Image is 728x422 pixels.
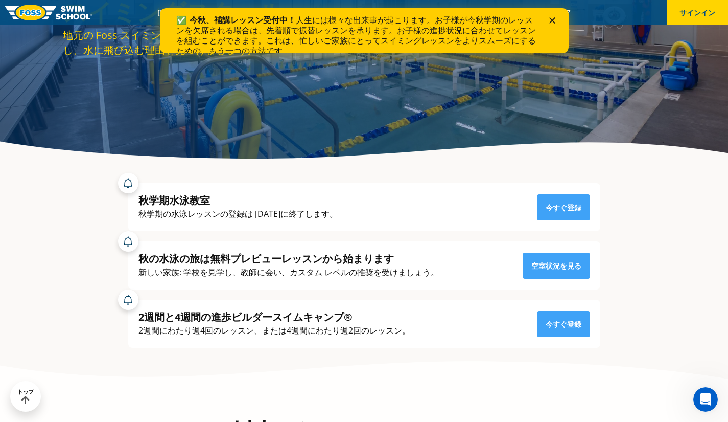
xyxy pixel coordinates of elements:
[693,387,718,412] iframe: インターコムライブチャット
[679,8,715,17] font: サインイン
[138,310,353,324] font: 2週間と4週間の進歩ビルダースイムキャンプ®
[347,8,409,17] a: FOSSについて
[263,8,338,17] font: スイムパス®プログラム
[409,8,496,17] a: リーガンのように泳ぐ
[523,253,590,279] a: 空室状況を見る
[254,8,347,17] a: スイムパス®プログラム
[418,8,487,17] font: リーガンのように泳ぐ
[17,388,34,395] font: トップ
[138,208,338,219] font: 秋学期の水泳レッスンの登録は [DATE]に終了します。
[16,7,376,48] font: 人生には様々な出来事が起こります。お子様が今秋学期のレッスンを欠席される場合は、先着順で振替レッスンを承ります。お子様の進捗状況に合わせてレッスンを組むことができます。これは、忙しいご家族にとっ...
[537,194,590,221] a: 今すぐ登録
[389,9,400,15] div: 近い
[534,8,579,17] a: キャリア
[149,8,223,17] a: [DATE]カレンダー
[546,203,581,212] font: 今すぐ登録
[531,261,581,271] font: 空室状況を見る
[138,252,394,265] font: 秋の水泳の旅は無料プレビューレッスンから始まります
[138,325,410,336] font: 2週間にわたり週4回のレッスン、または4週間にわたり週2回のレッスン。
[63,28,347,57] font: 地元の Foss スイミング スクールで何が起こっているかを確認し、水に飛び込む理由を見つけましょう。
[496,8,534,17] a: ブログ
[505,8,525,17] font: ブログ
[157,8,214,17] font: [DATE]カレンダー
[543,8,571,17] font: キャリア
[231,8,245,17] font: 学校
[537,311,590,338] a: 今すぐ登録
[546,319,581,329] font: 今すぐ登録
[138,193,210,207] font: 秋学期水泳教室
[5,5,92,20] img: FOSSスイミングスクールのロゴ
[160,8,569,53] iframe: インターコムライブチャットバナー
[356,8,400,17] font: FOSSについて
[223,8,254,17] a: 学校
[138,266,439,278] font: 新しい家族: 学校を見学し、教師に会い、カスタム レベルの推奨を受けましょう。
